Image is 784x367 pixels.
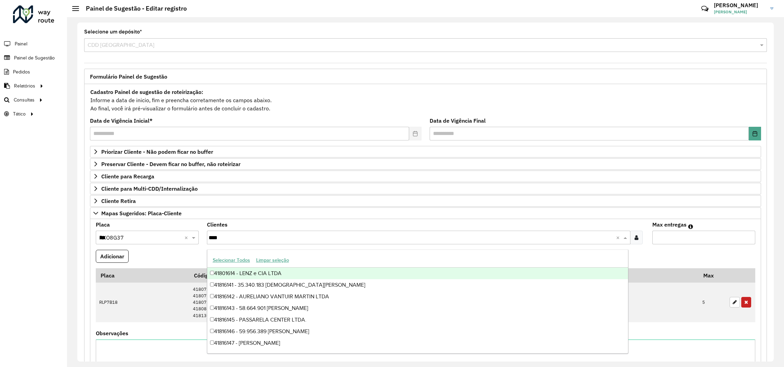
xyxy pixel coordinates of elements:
[652,220,687,229] label: Max entregas
[210,255,253,266] button: Selecionar Todos
[207,249,629,354] ng-dropdown-panel: Options list
[189,268,438,283] th: Código Cliente
[699,268,726,283] th: Max
[207,220,227,229] label: Clientes
[90,146,761,158] a: Priorizar Cliente - Não podem ficar no buffer
[14,96,35,104] span: Consultas
[207,326,628,337] div: 41816146 - 59.956.389 [PERSON_NAME]
[616,233,622,242] span: Clear all
[90,117,153,125] label: Data de Vigência Inicial
[96,250,129,263] button: Adicionar
[15,40,27,47] span: Painel
[96,283,189,322] td: RLP7B18
[207,268,628,279] div: 41801614 - LENZ e CIA LTDA
[14,54,55,62] span: Painel de Sugestão
[101,186,198,191] span: Cliente para Multi-CDD/Internalização
[96,329,128,337] label: Observações
[101,210,182,216] span: Mapas Sugeridos: Placa-Cliente
[699,283,726,322] td: 5
[714,2,765,9] h3: [PERSON_NAME]
[13,110,26,118] span: Tático
[90,74,167,79] span: Formulário Painel de Sugestão
[84,28,142,36] label: Selecione um depósito
[13,68,30,76] span: Pedidos
[101,149,213,154] span: Priorizar Cliente - Não podem ficar no buffer
[189,283,438,322] td: 41807353 41807354 41807355 41808260 41813035
[90,195,761,207] a: Cliente Retira
[207,291,628,302] div: 41816142 - AURELIANO VANTUIR MARTIN LTDA
[14,82,35,90] span: Relatórios
[430,117,486,125] label: Data de Vigência Final
[184,233,190,242] span: Clear all
[90,158,761,170] a: Preservar Cliente - Devem ficar no buffer, não roteirizar
[714,9,765,15] span: [PERSON_NAME]
[207,337,628,349] div: 41816147 - [PERSON_NAME]
[96,268,189,283] th: Placa
[253,255,292,266] button: Limpar seleção
[79,5,187,12] h2: Painel de Sugestão - Editar registro
[90,171,761,182] a: Cliente para Recarga
[207,349,628,361] div: 41816148 - [PERSON_NAME]
[207,314,628,326] div: 41816145 - PASSARELA CENTER LTDA.
[90,87,761,113] div: Informe a data de inicio, fim e preencha corretamente os campos abaixo. Ao final, você irá pré-vi...
[697,1,712,16] a: Contato Rápido
[90,207,761,219] a: Mapas Sugeridos: Placa-Cliente
[90,183,761,194] a: Cliente para Multi-CDD/Internalização
[101,174,154,179] span: Cliente para Recarga
[207,302,628,314] div: 41816143 - 58.664.901 [PERSON_NAME]
[749,127,761,140] button: Choose Date
[101,198,136,204] span: Cliente Retira
[688,224,693,229] em: Máximo de clientes que serão colocados na mesma rota com os clientes informados
[96,220,110,229] label: Placa
[207,279,628,291] div: 41816141 - 35.340.183 [DEMOGRAPHIC_DATA][PERSON_NAME]
[90,89,203,95] strong: Cadastro Painel de sugestão de roteirização:
[101,161,240,167] span: Preservar Cliente - Devem ficar no buffer, não roteirizar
